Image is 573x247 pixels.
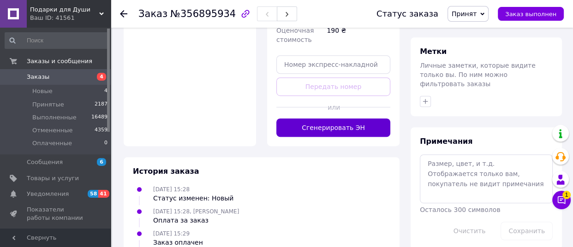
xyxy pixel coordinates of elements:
[420,62,536,88] span: Личные заметки, которые видите только вы. По ним можно фильтровать заказы
[88,190,98,198] span: 58
[562,191,571,199] span: 1
[170,8,236,19] span: №356895934
[27,190,69,198] span: Уведомления
[153,238,203,247] div: Заказ оплачен
[97,158,106,166] span: 6
[498,7,564,21] button: Заказ выполнен
[104,87,107,95] span: 4
[133,167,199,176] span: История заказа
[5,32,108,49] input: Поиск
[32,87,53,95] span: Новые
[32,139,72,147] span: Оплаченные
[32,100,64,109] span: Принятые
[27,174,79,182] span: Товары и услуги
[27,57,92,65] span: Заказы и сообщения
[276,55,390,74] input: Номер экспресс-накладной
[376,9,438,18] div: Статус заказа
[420,137,472,146] span: Примечания
[30,14,111,22] div: Ваш ID: 41561
[276,118,390,137] button: Сгенерировать ЭН
[97,73,106,81] span: 4
[328,103,339,112] span: или
[95,100,107,109] span: 2187
[420,206,500,213] span: Осталось 300 символов
[452,10,477,18] span: Принят
[30,6,99,14] span: Подарки для Души
[420,47,447,56] span: Метки
[91,113,107,122] span: 16489
[325,22,392,48] div: 190 ₴
[153,194,233,203] div: Статус изменен: Новый
[104,139,107,147] span: 0
[505,11,556,18] span: Заказ выполнен
[95,126,107,135] span: 4359
[27,73,49,81] span: Заказы
[138,8,167,19] span: Заказ
[153,186,190,193] span: [DATE] 15:28
[552,191,571,209] button: Чат с покупателем1
[120,9,127,18] div: Вернуться назад
[32,126,72,135] span: Отмененные
[27,158,63,166] span: Сообщения
[153,208,239,215] span: [DATE] 15:28, [PERSON_NAME]
[32,113,77,122] span: Выполненные
[98,190,109,198] span: 41
[27,206,85,222] span: Показатели работы компании
[153,230,190,237] span: [DATE] 15:29
[153,216,239,225] div: Оплата за заказ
